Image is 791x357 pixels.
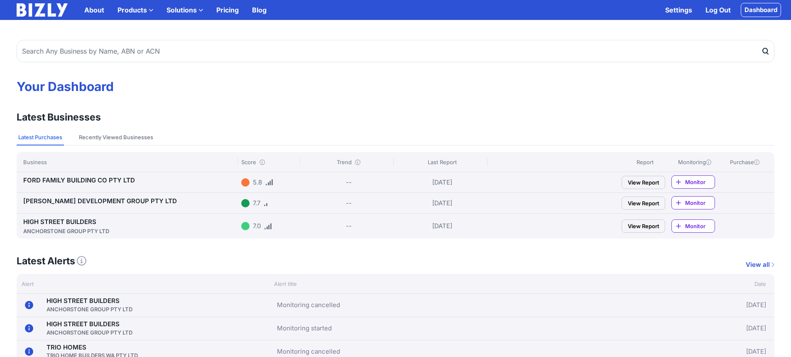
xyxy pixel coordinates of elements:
div: [DATE] [643,297,767,313]
h1: Your Dashboard [17,79,774,95]
div: Last Report [397,158,487,166]
button: Recently Viewed Businesses [77,130,155,145]
div: Date [648,280,774,288]
div: 7.0 [253,221,261,231]
a: FORD FAMILY BUILDING CO PTY LTD [23,176,135,184]
div: [DATE] [397,175,487,189]
a: Settings [659,2,699,18]
a: Monitoring started [277,323,332,333]
a: Log Out [699,2,737,18]
div: -- [346,198,352,208]
div: Trend [304,158,394,166]
span: Monitor [685,199,715,207]
div: [DATE] [397,217,487,235]
nav: Tabs [17,130,774,145]
a: [PERSON_NAME] DEVELOPMENT GROUP PTY LTD [23,197,177,205]
label: Solutions [160,2,210,18]
div: ANCHORSTONE GROUP PTY LTD [47,328,132,337]
img: bizly_logo_white.svg [17,3,68,17]
div: -- [346,177,352,187]
div: Alert [17,280,269,288]
div: Report [622,158,668,166]
a: View Report [622,197,665,210]
button: Latest Purchases [17,130,64,145]
a: Monitor [671,196,715,209]
a: View Report [622,219,665,233]
div: ANCHORSTONE GROUP PTY LTD [47,305,132,313]
a: About [78,2,111,18]
div: 5.8 [253,177,262,187]
a: Pricing [210,2,245,18]
div: Alert title [269,280,648,288]
div: Purchase [721,158,768,166]
a: Monitoring cancelled [277,347,340,357]
span: Monitor [685,222,715,230]
div: Business [23,158,238,166]
div: Monitoring [671,158,718,166]
a: HIGH STREET BUILDERSANCHORSTONE GROUP PTY LTD [47,320,132,337]
div: [DATE] [397,196,487,210]
h3: Latest Businesses [17,111,101,123]
a: Monitoring cancelled [277,300,340,310]
a: Monitor [671,219,715,233]
div: ANCHORSTONE GROUP PTY LTD [23,227,238,235]
a: Blog [245,2,273,18]
span: Monitor [685,178,715,186]
label: Products [111,2,160,18]
div: -- [346,221,352,231]
input: Search Any Business by Name, ABN or ACN [17,40,774,62]
a: HIGH STREET BUILDERSANCHORSTONE GROUP PTY LTD [23,218,238,235]
a: View Report [622,176,665,189]
a: Dashboard [741,3,781,17]
a: Monitor [671,175,715,189]
a: View all [746,260,774,270]
div: [DATE] [643,320,767,337]
a: HIGH STREET BUILDERSANCHORSTONE GROUP PTY LTD [47,297,132,313]
div: 7.7 [253,198,260,208]
h3: Latest Alerts [17,255,86,267]
div: Score [241,158,300,166]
